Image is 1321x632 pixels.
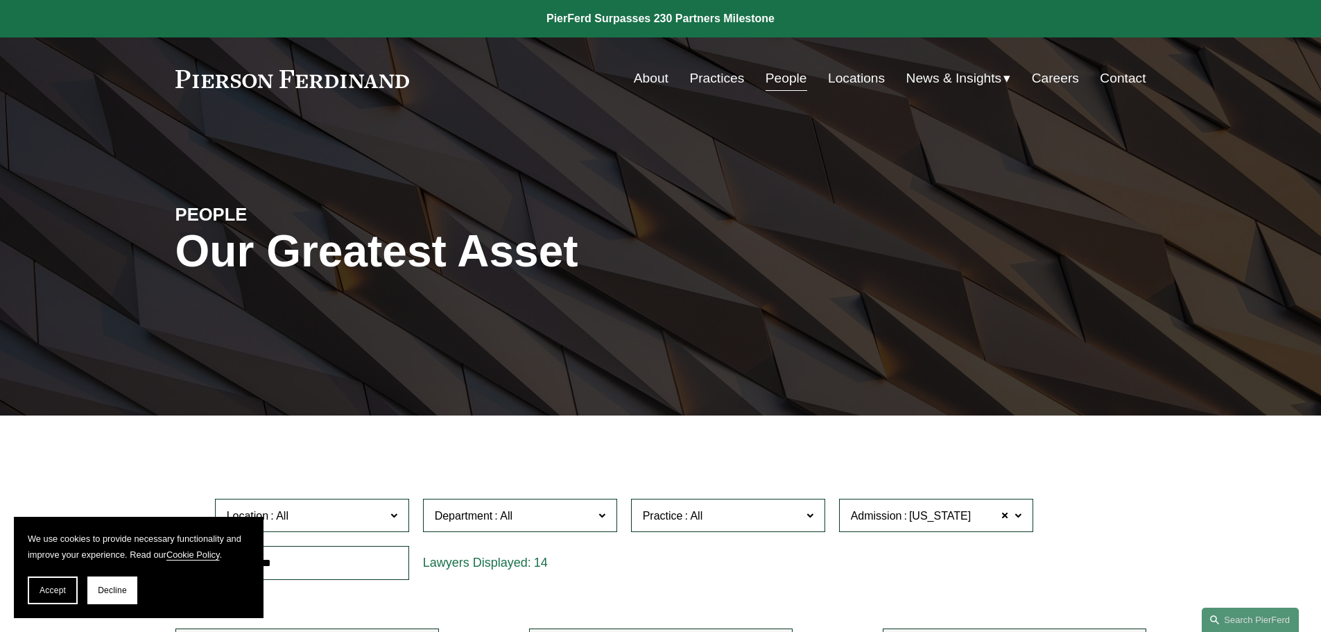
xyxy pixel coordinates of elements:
[828,65,885,92] a: Locations
[909,507,971,525] span: [US_STATE]
[175,203,418,225] h4: PEOPLE
[87,577,137,604] button: Decline
[906,65,1011,92] a: folder dropdown
[634,65,668,92] a: About
[166,549,220,560] a: Cookie Policy
[1202,608,1299,632] a: Search this site
[1100,65,1146,92] a: Contact
[851,510,902,522] span: Admission
[906,67,1002,91] span: News & Insights
[766,65,807,92] a: People
[435,510,493,522] span: Department
[28,531,250,563] p: We use cookies to provide necessary functionality and improve your experience. Read our .
[1032,65,1079,92] a: Careers
[98,586,127,595] span: Decline
[689,65,744,92] a: Practices
[175,226,822,277] h1: Our Greatest Asset
[28,577,78,604] button: Accept
[643,510,683,522] span: Practice
[534,556,548,570] span: 14
[14,517,264,618] section: Cookie banner
[227,510,269,522] span: Location
[40,586,66,595] span: Accept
